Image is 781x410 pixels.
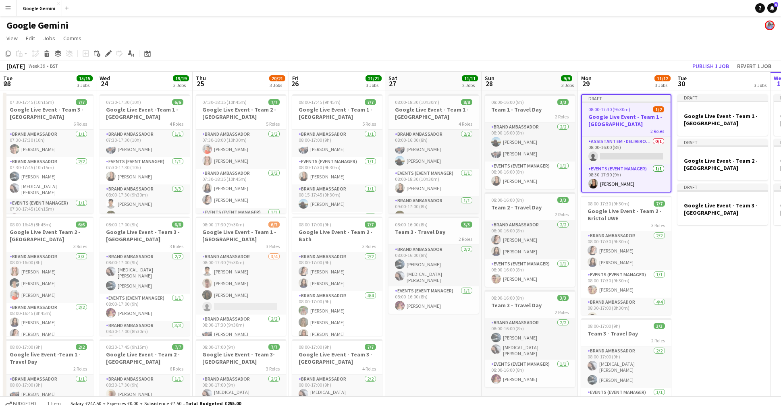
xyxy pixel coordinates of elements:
span: Sun [485,75,494,82]
app-card-role: Brand Ambassador2/208:00-17:30 (9h30m)[PERSON_NAME] [196,315,286,354]
span: Jobs [43,35,55,42]
span: 2/2 [76,344,87,350]
span: 23 [2,79,12,88]
span: 4 Roles [170,121,183,127]
span: 07:30-17:30 (10h) [106,99,141,105]
span: 2 Roles [555,309,569,315]
app-job-card: 08:00-16:00 (8h)3/3Team 1 - Travel Day2 RolesBrand Ambassador2/208:00-16:00 (8h)[PERSON_NAME][PER... [485,94,575,189]
app-card-role: Brand Ambassador2/208:00-17:30 (9h30m)[PERSON_NAME][PERSON_NAME] [581,231,671,270]
span: 7/7 [365,222,376,228]
span: 3 Roles [170,243,183,249]
span: 08:00-16:00 (8h) [491,197,524,203]
app-job-card: 08:00-17:30 (9h30m)6/7Google Live Event - Team 1 - [GEOGRAPHIC_DATA]3 RolesBrand Ambassador3/408:... [196,217,286,336]
span: 08:00-17:00 (9h) [299,344,331,350]
h1: Google Gemini [6,19,69,31]
span: 27 [387,79,397,88]
span: 08:00-17:00 (9h) [202,344,235,350]
span: 19/19 [173,75,189,81]
h3: Team 2 - Travel Day [485,204,575,211]
div: 08:00-16:00 (8h)3/3Team 3 - Travel Day2 RolesBrand Ambassador2/208:00-16:00 (8h)[PERSON_NAME][MED... [388,217,479,314]
span: 3/3 [654,323,665,329]
span: 11/12 [654,75,671,81]
span: 08:00-17:00 (9h) [299,222,331,228]
app-job-card: 08:00-17:30 (9h30m)7/7Google Live Event - Team 2 - Bristol UWE3 RolesBrand Ambassador2/208:00-17:... [581,196,671,315]
span: Thu [196,75,206,82]
app-card-role: Events (Event Manager)1/108:00-18:30 (10h30m)[PERSON_NAME] [388,169,479,196]
h3: Team 3 - Travel Day [485,302,575,309]
app-card-role: Brand Ambassador1/109:00-17:00 (8h)[PERSON_NAME] [388,196,479,224]
div: DraftGoogle Live Event - Team 3 - [GEOGRAPHIC_DATA] [677,184,768,225]
span: 3 Roles [266,243,280,249]
app-card-role: Brand Ambassador2/208:00-16:00 (8h)[PERSON_NAME][MEDICAL_DATA][PERSON_NAME] [388,245,479,286]
app-card-role: Events (Event Manager)1/108:00-16:00 (8h)[PERSON_NAME] [485,162,575,189]
app-job-card: 08:00-18:30 (10h30m)8/8Google Live Event - Team 1 - [GEOGRAPHIC_DATA]4 RolesBrand Ambassador2/208... [388,94,479,213]
span: 08:00-17:45 (9h45m) [299,99,341,105]
span: 2 Roles [555,114,569,120]
h3: Google Live Event Team 2 -[GEOGRAPHIC_DATA] [3,228,93,243]
app-card-role: Events (Event Manager)1/108:00-16:00 (8h)[PERSON_NAME] [485,259,575,287]
button: Budgeted [4,399,37,408]
h3: Google Live Event - Team 3 - [GEOGRAPHIC_DATA] [292,351,382,365]
app-card-role: Brand Ambassador3/308:00-17:30 (9h30m)[PERSON_NAME][PERSON_NAME] [100,184,190,235]
span: 25 [195,79,206,88]
app-card-role: Brand Ambassador1/108:15-17:45 (9h30m)[PERSON_NAME] [292,184,382,212]
app-card-role: Brand Ambassador2/208:00-16:00 (8h)[PERSON_NAME][PERSON_NAME] [388,130,479,169]
span: 2 Roles [73,366,87,372]
span: 6 Roles [170,366,183,372]
app-job-card: 08:00-16:00 (8h)3/3Team 2 - Travel Day2 RolesBrand Ambassador2/208:00-16:00 (8h)[PERSON_NAME][PER... [485,192,575,287]
span: 08:00-16:00 (8h) [395,222,428,228]
h3: Google Live Event - Team 3- [GEOGRAPHIC_DATA] [196,351,286,365]
app-card-role: Brand Ambassador4/408:00-17:00 (9h)[PERSON_NAME][PERSON_NAME][PERSON_NAME] [292,291,382,354]
app-job-card: 08:00-17:00 (9h)7/7Google Live Event - Team 2 - Bath3 RolesBrand Ambassador2/208:00-17:00 (9h)[PE... [292,217,382,336]
span: 7/7 [76,99,87,105]
a: View [3,33,21,43]
div: DraftGoogle Live Event - Team 2 - [GEOGRAPHIC_DATA] [677,139,768,180]
span: 6/6 [76,222,87,228]
a: Edit [23,33,38,43]
app-job-card: 07:30-17:45 (10h15m)7/7Google Live Event - Team 3 - [GEOGRAPHIC_DATA]6 RolesBrand Ambassador1/107... [3,94,93,213]
span: Mon [581,75,592,82]
app-job-card: 07:30-17:30 (10h)6/6Google Live Event -Team 1 - [GEOGRAPHIC_DATA]4 RolesBrand Ambassador1/107:30-... [100,94,190,213]
app-job-card: 07:30-18:15 (10h45m)7/7Google Live Event - Team 2 - [GEOGRAPHIC_DATA]5 RolesBrand Ambassador2/207... [196,94,286,213]
app-card-role: Brand Ambassador2/208:00-16:00 (8h)[PERSON_NAME][MEDICAL_DATA][PERSON_NAME] [485,318,575,360]
h3: Google Live Event - Team 1 - [GEOGRAPHIC_DATA] [292,106,382,120]
div: Draft [677,94,768,101]
h3: Google live Event -Team 1 - Travel Day [3,351,93,365]
app-card-role: Brand Ambassador1/107:30-17:30 (10h)[PERSON_NAME] [3,130,93,157]
app-card-role: Brand Ambassador2/208:00-16:00 (8h)[PERSON_NAME][PERSON_NAME] [485,220,575,259]
span: 15/15 [77,75,93,81]
app-card-role: Events (Event Manager)1/108:00-17:00 (9h)[PERSON_NAME] [100,294,190,321]
span: 07:30-18:15 (10h45m) [202,99,247,105]
h3: Team 1 - Travel Day [485,106,575,113]
span: 3/3 [557,295,569,301]
a: 5 [767,3,777,13]
h3: Team 3 - Travel Day [388,228,479,236]
app-card-role: Brand Ambassador1/107:30-17:30 (10h)[PERSON_NAME] [100,130,190,157]
app-user-avatar: Lucy Hillier [765,21,775,30]
app-job-card: 08:00-17:45 (9h45m)7/7Google Live Event - Team 1 - [GEOGRAPHIC_DATA]5 RolesBrand Ambassador1/108:... [292,94,382,213]
span: 7/7 [365,99,376,105]
h3: Google Live Event - Team 2 - [GEOGRAPHIC_DATA] [100,351,190,365]
span: 08:00-16:45 (8h45m) [10,222,52,228]
a: Comms [60,33,85,43]
span: 07:30-17:45 (10h15m) [10,99,54,105]
span: 20/21 [269,75,285,81]
span: 30 [676,79,687,88]
div: 3 Jobs [655,82,670,88]
app-card-role: Brand Ambassador2/208:00-17:00 (9h)[PERSON_NAME][PERSON_NAME] [292,252,382,291]
span: 8/8 [461,99,472,105]
span: 7/7 [268,344,280,350]
span: Tue [677,75,687,82]
app-card-role: Brand Ambassador1/108:00-17:00 (9h)[PERSON_NAME] [3,375,93,402]
div: Draft [677,184,768,190]
span: 6 Roles [73,121,87,127]
span: 21/21 [366,75,382,81]
span: 08:00-17:30 (9h30m) [202,222,244,228]
div: 3 Jobs [270,82,285,88]
h3: Google Live Event - Team 3 - [GEOGRAPHIC_DATA] [677,202,768,216]
app-card-role: Brand Ambassador3/408:00-17:30 (9h30m)[PERSON_NAME][PERSON_NAME][PERSON_NAME] [196,252,286,315]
